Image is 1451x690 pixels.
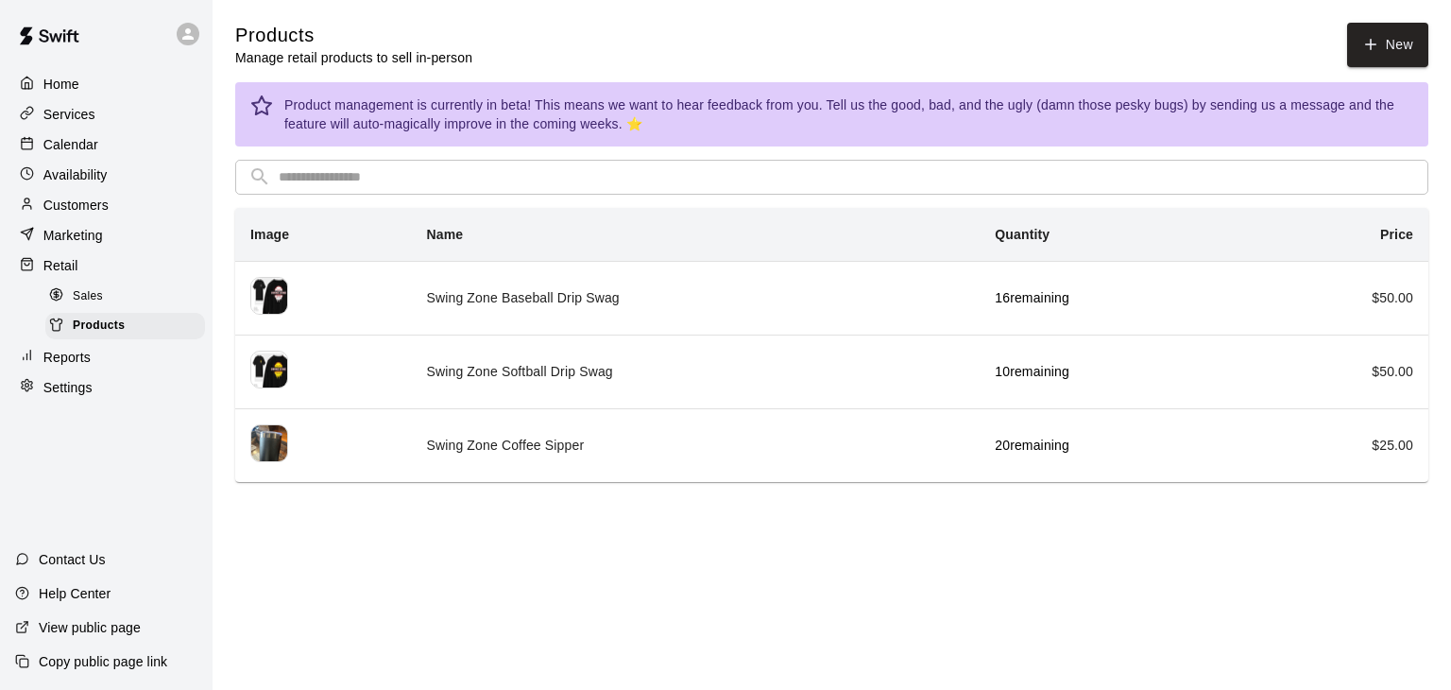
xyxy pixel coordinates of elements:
[43,75,79,94] p: Home
[1380,227,1413,242] b: Price
[15,191,197,219] a: Customers
[15,130,197,159] a: Calendar
[15,343,197,371] a: Reports
[411,261,980,335] td: Swing Zone Baseball Drip Swag
[43,348,91,367] p: Reports
[250,277,288,315] img: product 1553
[39,618,141,637] p: View public page
[73,287,103,306] span: Sales
[1210,97,1345,112] a: sending us a message
[45,311,213,340] a: Products
[995,288,1231,307] p: 16 remaining
[995,227,1050,242] b: Quantity
[43,165,108,184] p: Availability
[45,284,205,310] div: Sales
[1246,261,1428,335] td: $ 50.00
[43,135,98,154] p: Calendar
[235,23,472,48] h5: Products
[235,48,472,67] p: Manage retail products to sell in-person
[43,105,95,124] p: Services
[250,351,288,388] img: product 1552
[1246,335,1428,408] td: $ 50.00
[995,436,1231,455] p: 20 remaining
[250,227,289,242] b: Image
[15,100,197,129] a: Services
[15,373,197,402] a: Settings
[1347,23,1428,67] a: New
[250,424,288,462] img: product 1551
[15,251,197,280] a: Retail
[235,208,1428,482] table: simple table
[995,362,1231,381] p: 10 remaining
[43,196,109,215] p: Customers
[15,70,197,98] a: Home
[1246,408,1428,482] td: $ 25.00
[426,227,463,242] b: Name
[39,652,167,671] p: Copy public page link
[45,313,205,339] div: Products
[43,378,93,397] p: Settings
[43,226,103,245] p: Marketing
[39,550,106,569] p: Contact Us
[73,317,125,336] span: Products
[411,408,980,482] td: Swing Zone Coffee Sipper
[284,88,1413,141] div: Product management is currently in beta! This means we want to hear feedback from you. Tell us th...
[15,221,197,250] a: Marketing
[39,584,111,603] p: Help Center
[45,282,213,311] a: Sales
[15,161,197,189] a: Availability
[43,256,78,275] p: Retail
[411,335,980,408] td: Swing Zone Softball Drip Swag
